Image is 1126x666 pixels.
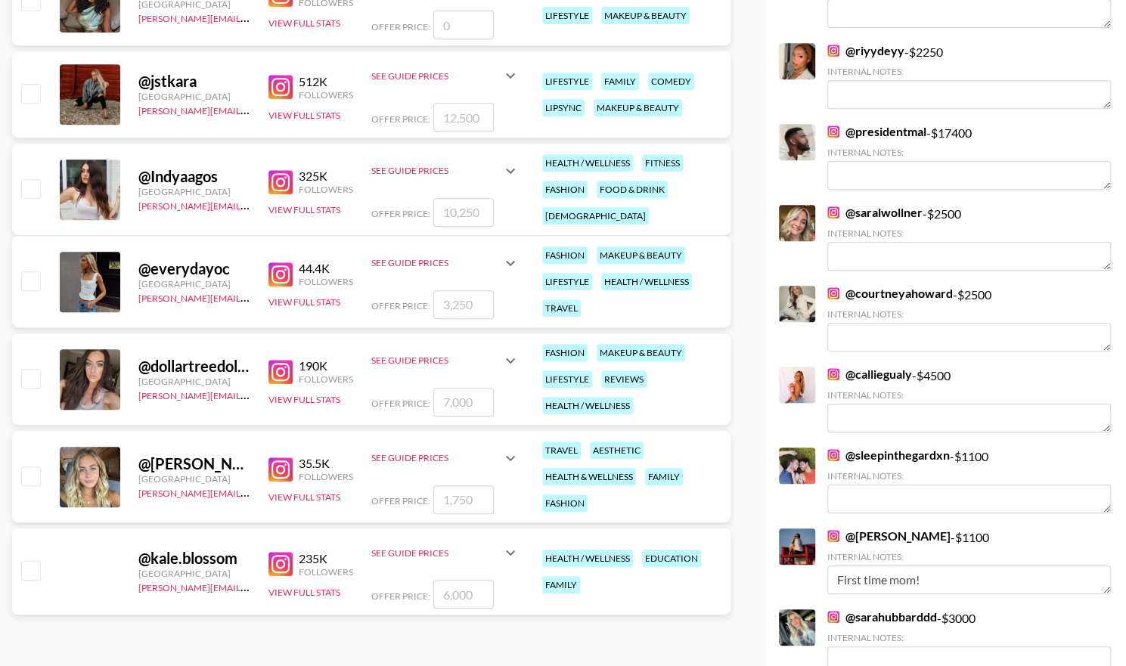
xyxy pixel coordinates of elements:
[371,165,501,176] div: See Guide Prices
[299,373,353,385] div: Followers
[827,609,937,624] a: @sarahubbarddd
[433,580,494,609] input: 6,000
[138,102,362,116] a: [PERSON_NAME][EMAIL_ADDRESS][DOMAIN_NAME]
[601,370,647,388] div: reviews
[827,286,953,301] a: @courtneyahoward
[590,441,644,459] div: aesthetic
[138,357,250,376] div: @ dollartreedollie
[268,75,293,99] img: Instagram
[299,169,353,184] div: 325K
[542,299,581,317] div: travel
[268,170,293,194] img: Instagram
[827,43,1111,109] div: - $ 2250
[138,259,250,278] div: @ everydayoc
[371,534,520,571] div: See Guide Prices
[542,246,588,264] div: fashion
[827,205,923,220] a: @saralwollner
[371,70,501,82] div: See Guide Prices
[601,73,639,90] div: family
[827,449,839,461] img: Instagram
[268,110,340,121] button: View Full Stats
[542,73,592,90] div: lifestyle
[371,300,430,311] span: Offer Price:
[299,456,353,471] div: 35.5K
[827,565,1111,594] textarea: First time mom!
[299,566,353,578] div: Followers
[299,276,353,287] div: Followers
[268,394,340,405] button: View Full Stats
[138,473,250,485] div: [GEOGRAPHIC_DATA]
[827,124,1111,190] div: - $ 17400
[371,245,520,281] div: See Guide Prices
[138,376,250,387] div: [GEOGRAPHIC_DATA]
[138,10,362,24] a: [PERSON_NAME][EMAIL_ADDRESS][DOMAIN_NAME]
[371,547,501,559] div: See Guide Prices
[827,205,1111,271] div: - $ 2500
[542,468,636,485] div: health & wellness
[299,89,353,101] div: Followers
[371,440,520,476] div: See Guide Prices
[827,66,1111,77] div: Internal Notes:
[138,167,250,186] div: @ Indyaagos
[371,452,501,463] div: See Guide Prices
[138,186,250,197] div: [GEOGRAPHIC_DATA]
[299,74,353,89] div: 512K
[138,278,250,290] div: [GEOGRAPHIC_DATA]
[542,99,585,116] div: lipsync
[827,287,839,299] img: Instagram
[268,17,340,29] button: View Full Stats
[371,590,430,602] span: Offer Price:
[827,206,839,218] img: Instagram
[827,448,950,463] a: @sleepinthegardxn
[642,154,683,172] div: fitness
[827,228,1111,239] div: Internal Notes:
[597,344,685,361] div: makeup & beauty
[299,261,353,276] div: 44.4K
[542,550,633,567] div: health / wellness
[138,290,362,304] a: [PERSON_NAME][EMAIL_ADDRESS][DOMAIN_NAME]
[138,485,362,499] a: [PERSON_NAME][EMAIL_ADDRESS][DOMAIN_NAME]
[827,308,1111,320] div: Internal Notes:
[827,389,1111,401] div: Internal Notes:
[138,454,250,473] div: @ [PERSON_NAME].[PERSON_NAME]
[138,91,250,102] div: [GEOGRAPHIC_DATA]
[827,530,839,542] img: Instagram
[371,113,430,125] span: Offer Price:
[542,494,588,512] div: fashion
[268,587,340,598] button: View Full Stats
[542,576,580,593] div: family
[433,11,494,39] input: 0
[542,181,588,198] div: fashion
[827,611,839,623] img: Instagram
[371,398,430,409] span: Offer Price:
[299,551,353,566] div: 235K
[542,370,592,388] div: lifestyle
[433,485,494,514] input: 1,750
[827,367,912,382] a: @calliegualy
[542,207,649,225] div: [DEMOGRAPHIC_DATA]
[371,153,520,189] div: See Guide Prices
[138,197,362,212] a: [PERSON_NAME][EMAIL_ADDRESS][DOMAIN_NAME]
[827,528,951,544] a: @[PERSON_NAME]
[433,290,494,319] input: 3,250
[371,57,520,94] div: See Guide Prices
[542,7,592,24] div: lifestyle
[597,246,685,264] div: makeup & beauty
[601,273,692,290] div: health / wellness
[827,551,1111,562] div: Internal Notes:
[268,552,293,576] img: Instagram
[268,262,293,287] img: Instagram
[138,579,362,593] a: [PERSON_NAME][EMAIL_ADDRESS][DOMAIN_NAME]
[827,286,1111,352] div: - $ 2500
[299,358,353,373] div: 190K
[827,45,839,57] img: Instagram
[645,468,683,485] div: family
[597,181,668,198] div: food & drink
[268,457,293,482] img: Instagram
[827,125,839,138] img: Instagram
[138,568,250,579] div: [GEOGRAPHIC_DATA]
[642,550,701,567] div: education
[371,495,430,506] span: Offer Price:
[542,273,592,290] div: lifestyle
[268,360,293,384] img: Instagram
